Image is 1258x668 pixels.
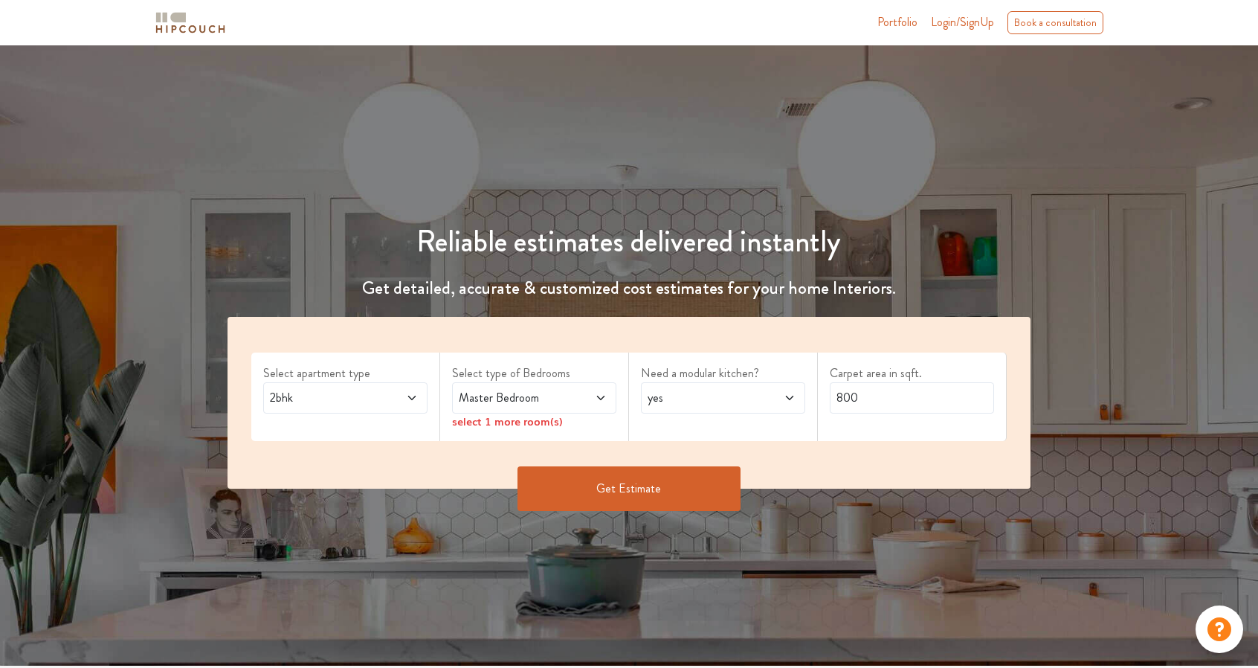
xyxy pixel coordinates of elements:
label: Carpet area in sqft. [830,364,994,382]
span: yes [645,389,758,407]
a: Portfolio [877,13,917,31]
span: 2bhk [267,389,380,407]
div: Book a consultation [1007,11,1103,34]
span: logo-horizontal.svg [153,6,228,39]
div: select 1 more room(s) [452,414,616,429]
span: Master Bedroom [456,389,569,407]
button: Get Estimate [517,466,741,511]
img: logo-horizontal.svg [153,10,228,36]
h4: Get detailed, accurate & customized cost estimates for your home Interiors. [219,277,1039,299]
input: Enter area sqft [830,382,994,414]
span: Login/SignUp [931,13,994,30]
label: Select type of Bedrooms [452,364,616,382]
label: Select apartment type [263,364,428,382]
h1: Reliable estimates delivered instantly [219,224,1039,260]
label: Need a modular kitchen? [641,364,805,382]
